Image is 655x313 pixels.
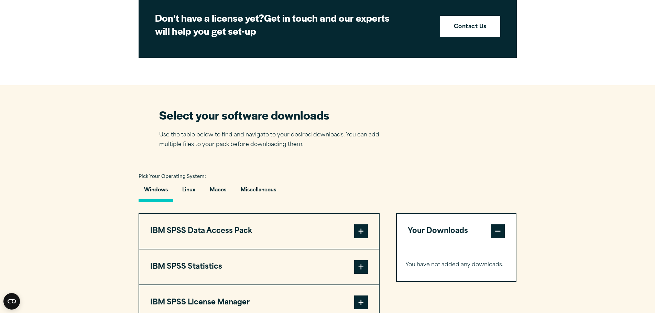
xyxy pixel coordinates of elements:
[177,182,201,202] button: Linux
[204,182,232,202] button: Macos
[139,214,379,249] button: IBM SPSS Data Access Pack
[139,249,379,284] button: IBM SPSS Statistics
[159,130,390,150] p: Use the table below to find and navigate to your desired downloads. You can add multiple files to...
[155,11,396,37] h2: Get in touch and our experts will help you get set-up
[3,293,20,310] button: Open CMP widget
[440,16,500,37] a: Contact Us
[235,182,282,202] button: Miscellaneous
[139,182,173,202] button: Windows
[159,107,390,123] h2: Select your software downloads
[454,23,487,32] strong: Contact Us
[405,260,507,270] p: You have not added any downloads.
[397,214,516,249] button: Your Downloads
[397,249,516,281] div: Your Downloads
[155,11,264,24] strong: Don’t have a license yet?
[139,175,206,179] span: Pick Your Operating System:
